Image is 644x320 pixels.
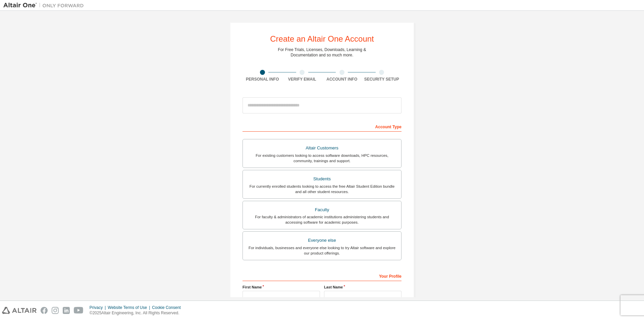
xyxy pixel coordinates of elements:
[247,174,397,184] div: Students
[278,47,366,58] div: For Free Trials, Licenses, Downloads, Learning & Documentation and so much more.
[247,153,397,164] div: For existing customers looking to access software downloads, HPC resources, community, trainings ...
[247,205,397,215] div: Faculty
[247,236,397,245] div: Everyone else
[247,143,397,153] div: Altair Customers
[282,77,322,82] div: Verify Email
[243,121,401,132] div: Account Type
[324,284,401,290] label: Last Name
[90,305,108,310] div: Privacy
[322,77,362,82] div: Account Info
[52,307,59,314] img: instagram.svg
[270,35,374,43] div: Create an Altair One Account
[247,184,397,194] div: For currently enrolled students looking to access the free Altair Student Edition bundle and all ...
[41,307,48,314] img: facebook.svg
[152,305,184,310] div: Cookie Consent
[362,77,402,82] div: Security Setup
[63,307,70,314] img: linkedin.svg
[108,305,152,310] div: Website Terms of Use
[90,310,185,316] p: © 2025 Altair Engineering, Inc. All Rights Reserved.
[243,270,401,281] div: Your Profile
[3,2,87,9] img: Altair One
[2,307,37,314] img: altair_logo.svg
[243,284,320,290] label: First Name
[247,214,397,225] div: For faculty & administrators of academic institutions administering students and accessing softwa...
[74,307,84,314] img: youtube.svg
[243,77,282,82] div: Personal Info
[247,245,397,256] div: For individuals, businesses and everyone else looking to try Altair software and explore our prod...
